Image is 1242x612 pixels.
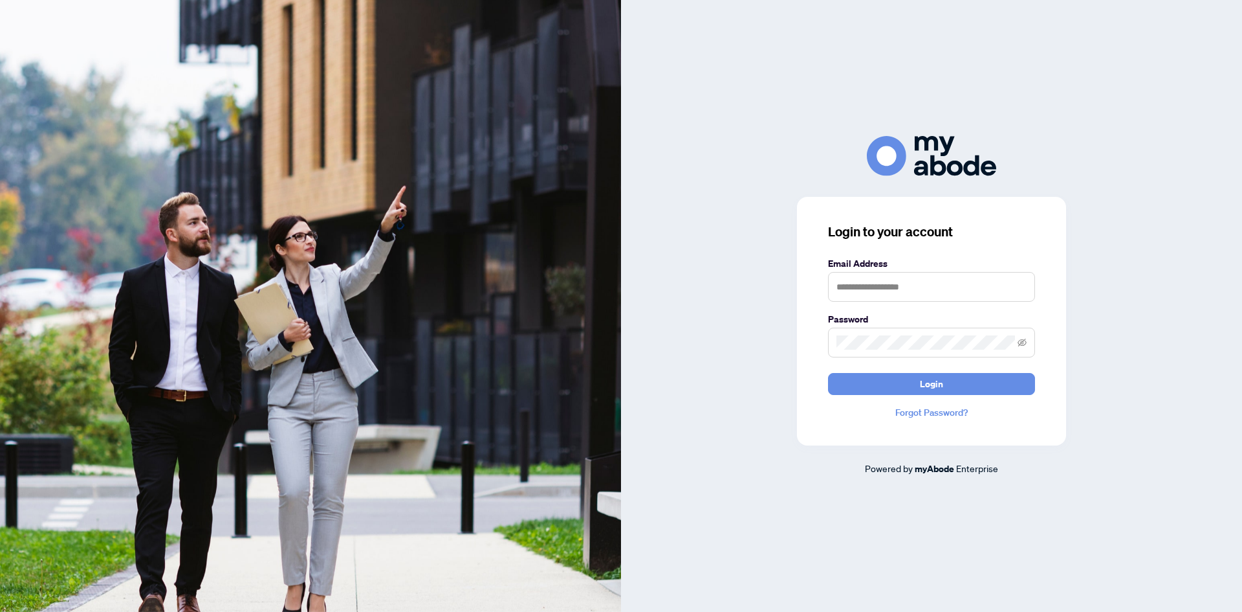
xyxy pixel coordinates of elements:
h3: Login to your account [828,223,1035,241]
span: Enterprise [956,462,998,474]
a: Forgot Password? [828,405,1035,420]
label: Password [828,312,1035,326]
span: Powered by [865,462,913,474]
img: ma-logo [867,136,996,176]
a: myAbode [915,462,954,476]
label: Email Address [828,256,1035,271]
span: eye-invisible [1018,338,1027,347]
button: Login [828,373,1035,395]
span: Login [920,374,943,394]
